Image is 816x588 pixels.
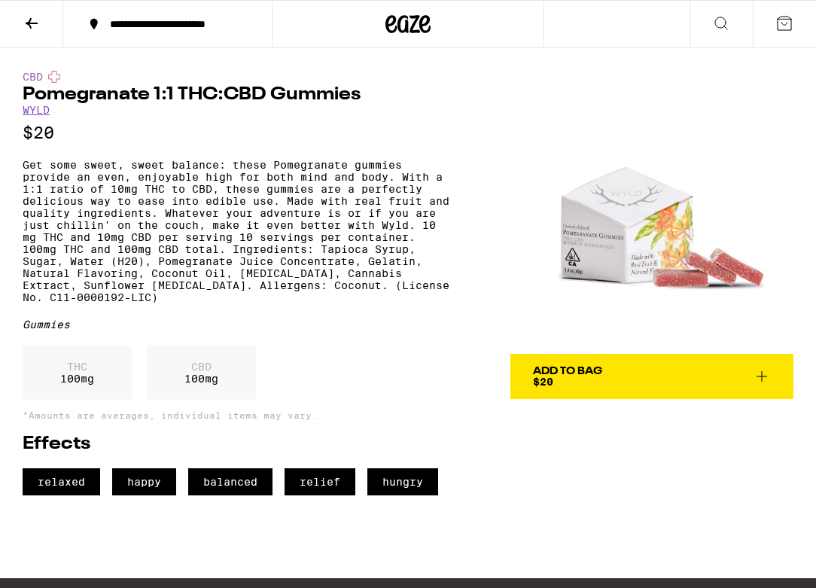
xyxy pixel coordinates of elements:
[533,366,602,376] div: Add To Bag
[60,361,94,373] p: THC
[23,86,456,104] h1: Pomegranate 1:1 THC:CBD Gummies
[510,354,793,399] button: Add To Bag$20
[23,318,456,331] div: Gummies
[23,71,456,83] div: CBD
[23,159,456,303] p: Get some sweet, sweet balance: these Pomegranate gummies provide an even, enjoyable high for both...
[184,361,218,373] p: CBD
[147,346,256,400] div: 100 mg
[23,104,50,116] a: WYLD
[112,468,176,495] span: happy
[23,435,456,453] h2: Effects
[533,376,553,388] span: $20
[48,71,60,83] img: cbdColor.svg
[23,410,456,420] p: *Amounts are averages, individual items may vary.
[23,468,100,495] span: relaxed
[510,71,793,354] img: WYLD - Pomegranate 1:1 THC:CBD Gummies
[285,468,355,495] span: relief
[23,123,456,142] p: $20
[188,468,273,495] span: balanced
[23,346,132,400] div: 100 mg
[367,468,438,495] span: hungry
